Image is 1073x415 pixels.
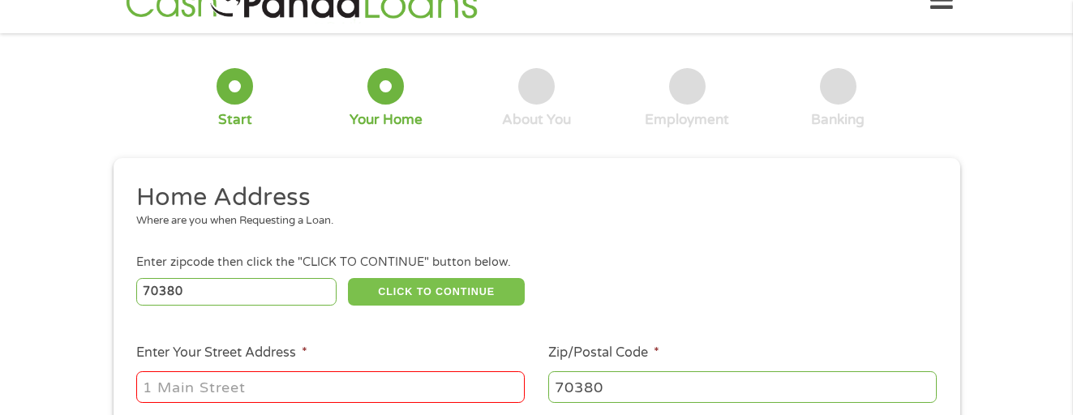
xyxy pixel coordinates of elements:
div: About You [502,111,571,129]
label: Enter Your Street Address [136,344,307,362]
div: Banking [811,111,865,129]
input: Enter Zipcode (e.g 01510) [136,278,337,306]
button: CLICK TO CONTINUE [348,278,525,306]
div: Where are you when Requesting a Loan. [136,213,925,229]
h2: Home Address [136,182,925,214]
div: Start [218,111,252,129]
div: Employment [645,111,729,129]
input: 1 Main Street [136,371,525,402]
div: Your Home [350,111,423,129]
div: Enter zipcode then click the "CLICK TO CONTINUE" button below. [136,254,936,272]
label: Zip/Postal Code [548,344,659,362]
